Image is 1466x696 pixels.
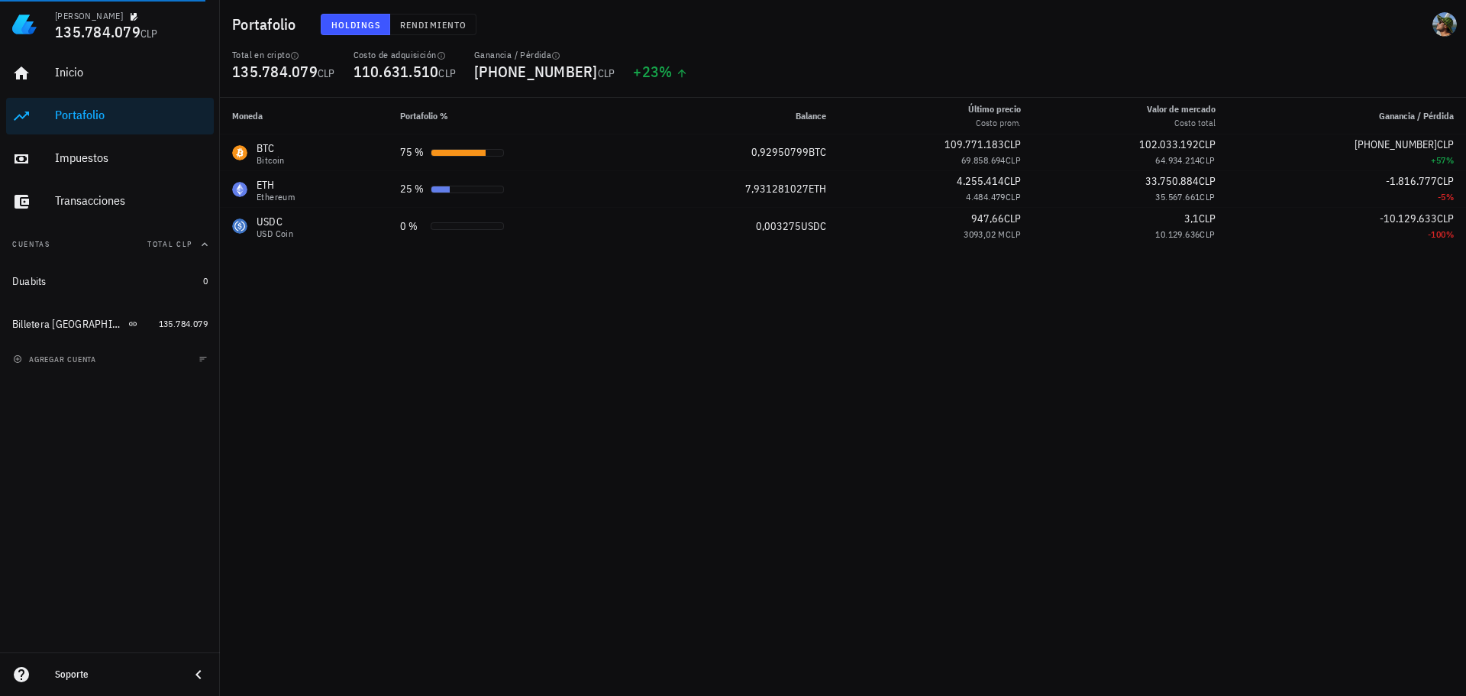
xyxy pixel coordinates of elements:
[1199,174,1216,188] span: CLP
[1155,154,1200,166] span: 64.934.214
[1379,110,1454,121] span: Ganancia / Pérdida
[659,61,672,82] span: %
[745,182,809,196] span: 7,931281027
[1228,98,1466,134] th: Ganancia / Pérdida: Sin ordenar. Pulse para ordenar de forma ascendente.
[55,668,177,681] div: Soporte
[232,182,247,197] div: ETH-icon
[438,66,456,80] span: CLP
[354,61,439,82] span: 110.631.510
[400,144,425,160] div: 75 %
[399,19,467,31] span: Rendimiento
[1006,228,1021,240] span: CLP
[1446,191,1454,202] span: %
[1446,228,1454,240] span: %
[1200,154,1215,166] span: CLP
[1147,102,1216,116] div: Valor de mercado
[159,318,208,329] span: 135.784.079
[474,61,598,82] span: [PHONE_NUMBER]
[232,219,247,234] div: USDC-icon
[55,108,208,122] div: Portafolio
[6,98,214,134] a: Portafolio
[390,14,476,35] button: Rendimiento
[1240,227,1454,242] div: -100
[321,14,391,35] button: Holdings
[6,141,214,177] a: Impuestos
[1184,212,1199,225] span: 3,1
[1240,189,1454,205] div: -5
[1006,154,1021,166] span: CLP
[55,151,208,165] div: Impuestos
[1386,174,1437,188] span: -1.816.777
[1004,138,1021,151] span: CLP
[400,181,425,197] div: 25 %
[388,98,635,134] th: Portafolio %: Sin ordenar. Pulse para ordenar de forma ascendente.
[598,66,615,80] span: CLP
[1437,138,1454,151] span: CLP
[968,116,1021,130] div: Costo prom.
[257,141,285,156] div: BTC
[354,49,457,61] div: Costo de adquisición
[232,12,302,37] h1: Portafolio
[232,49,335,61] div: Total en cripto
[474,49,615,61] div: Ganancia / Pérdida
[140,27,158,40] span: CLP
[55,21,140,42] span: 135.784.079
[12,318,125,331] div: Billetera [GEOGRAPHIC_DATA]
[633,64,687,79] div: +23
[945,138,1004,151] span: 109.771.183
[220,98,388,134] th: Moneda
[1355,138,1437,151] span: [PHONE_NUMBER]
[147,239,192,249] span: Total CLP
[203,275,208,286] span: 0
[1446,154,1454,166] span: %
[232,110,263,121] span: Moneda
[232,145,247,160] div: BTC-icon
[1155,228,1200,240] span: 10.129.636
[400,219,425,235] div: 0 %
[1004,174,1021,188] span: CLP
[968,102,1021,116] div: Último precio
[1145,174,1199,188] span: 33.750.884
[809,182,826,196] span: ETH
[12,275,47,288] div: Duabits
[1200,228,1215,240] span: CLP
[400,110,448,121] span: Portafolio %
[1199,138,1216,151] span: CLP
[971,212,1004,225] span: 947,66
[1155,191,1200,202] span: 35.567.661
[257,177,295,193] div: ETH
[9,351,103,367] button: agregar cuenta
[751,145,809,159] span: 0,92950799
[55,193,208,208] div: Transacciones
[1432,12,1457,37] div: avatar
[1437,212,1454,225] span: CLP
[1200,191,1215,202] span: CLP
[16,354,96,364] span: agregar cuenta
[809,145,826,159] span: BTC
[55,65,208,79] div: Inicio
[966,191,1006,202] span: 4.484.479
[801,219,826,233] span: USDC
[1006,191,1021,202] span: CLP
[6,306,214,342] a: Billetera [GEOGRAPHIC_DATA] 135.784.079
[55,10,123,22] div: [PERSON_NAME]
[331,19,381,31] span: Holdings
[1139,138,1199,151] span: 102.033.192
[1437,174,1454,188] span: CLP
[961,154,1006,166] span: 69.858.694
[796,110,826,121] span: Balance
[318,66,335,80] span: CLP
[257,193,295,202] div: Ethereum
[257,156,285,165] div: Bitcoin
[257,214,293,229] div: USDC
[1199,212,1216,225] span: CLP
[232,61,318,82] span: 135.784.079
[964,228,1006,240] span: 3093,02 M
[1147,116,1216,130] div: Costo total
[1004,212,1021,225] span: CLP
[957,174,1004,188] span: 4.255.414
[1240,153,1454,168] div: +57
[6,263,214,299] a: Duabits 0
[1380,212,1437,225] span: -10.129.633
[6,183,214,220] a: Transacciones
